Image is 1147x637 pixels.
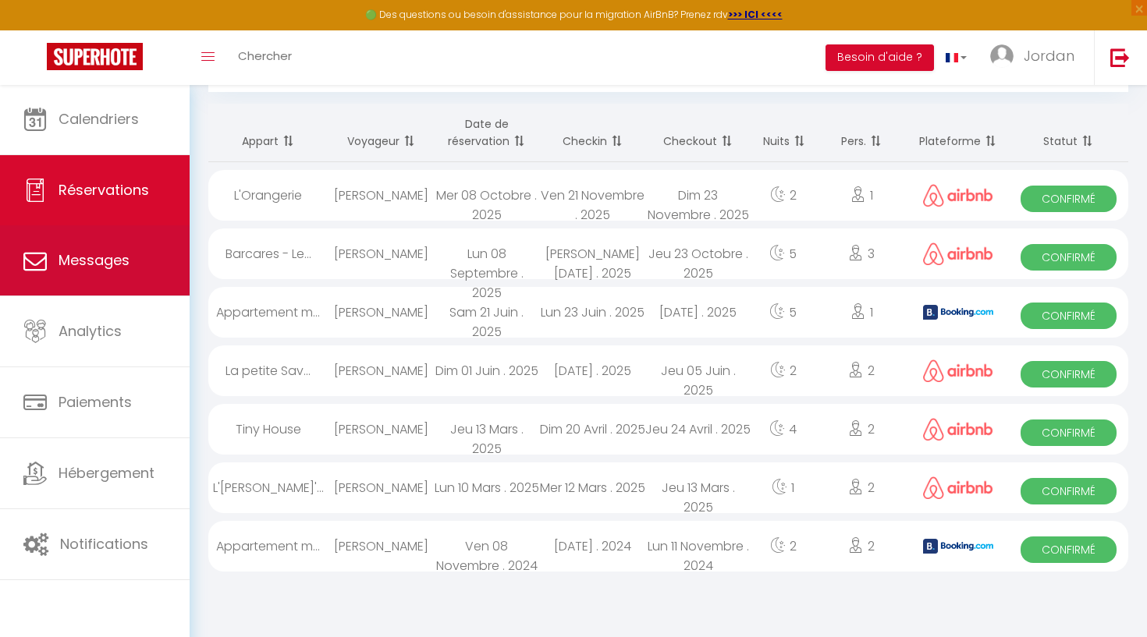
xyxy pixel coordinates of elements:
[434,104,540,162] th: Sort by booking date
[645,104,751,162] th: Sort by checkout
[59,463,154,483] span: Hébergement
[978,30,1094,85] a: ... Jordan
[751,104,816,162] th: Sort by nights
[59,250,130,270] span: Messages
[907,104,1009,162] th: Sort by channel
[1024,46,1074,65] span: Jordan
[47,43,143,70] img: Super Booking
[238,48,292,64] span: Chercher
[59,321,122,341] span: Analytics
[990,44,1014,68] img: ...
[539,104,645,162] th: Sort by checkin
[815,104,907,162] th: Sort by people
[208,104,328,162] th: Sort by rentals
[59,109,139,129] span: Calendriers
[328,104,434,162] th: Sort by guest
[59,180,149,200] span: Réservations
[59,392,132,412] span: Paiements
[1009,104,1128,162] th: Sort by status
[226,30,304,85] a: Chercher
[826,44,934,71] button: Besoin d'aide ?
[60,534,148,554] span: Notifications
[728,8,783,21] a: >>> ICI <<<<
[1110,48,1130,67] img: logout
